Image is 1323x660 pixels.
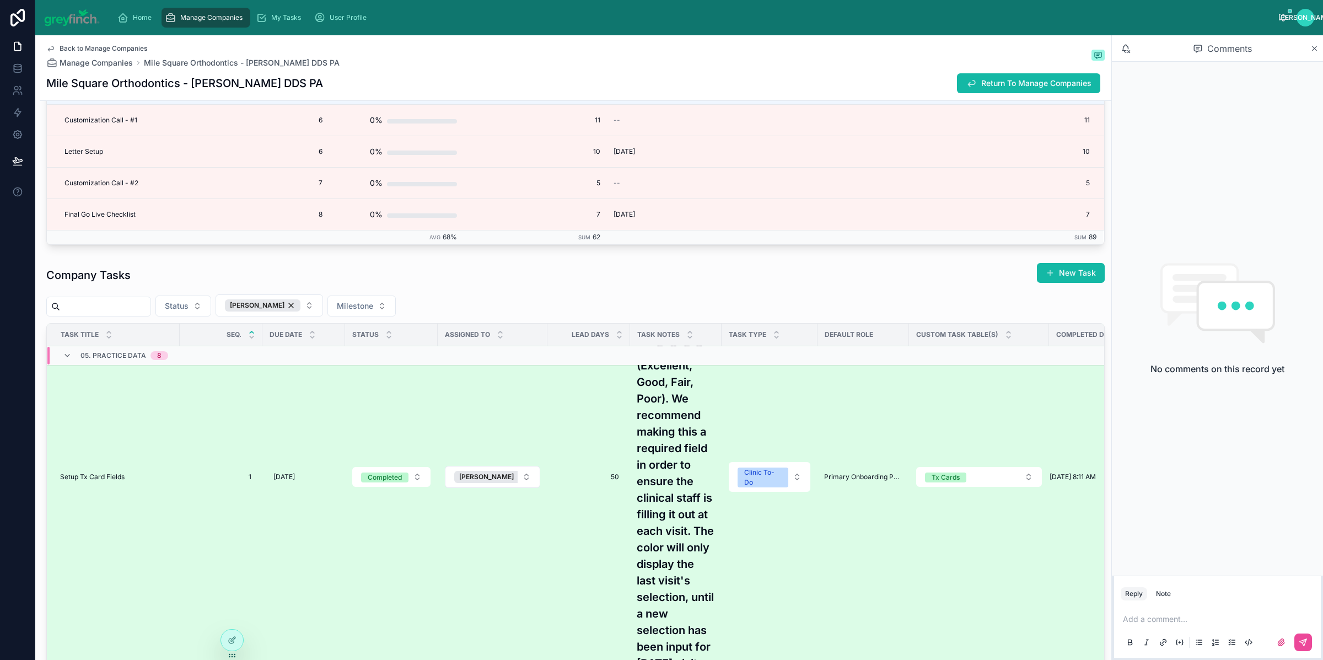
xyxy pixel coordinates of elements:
[470,210,600,219] span: 7
[772,210,1090,219] span: 7
[470,116,600,125] span: 11
[1089,233,1096,241] span: 89
[443,233,457,241] span: 68%
[459,473,514,481] span: [PERSON_NAME]
[728,462,811,492] a: Select Button
[225,299,300,312] button: Unselect 212
[257,147,322,156] span: 6
[60,44,147,53] span: Back to Manage Companies
[1121,587,1147,600] button: Reply
[1207,42,1252,55] span: Comments
[230,301,284,310] span: [PERSON_NAME]
[825,330,873,339] span: Default Role
[772,179,1090,187] span: 5
[614,179,620,187] span: --
[114,8,159,28] a: Home
[925,471,966,482] button: Unselect TX_CARDS
[744,468,782,487] div: Clinic To-Do
[1156,589,1171,598] div: Note
[60,57,133,68] span: Manage Companies
[269,468,338,486] a: [DATE]
[46,76,323,91] h1: Mile Square Orthodontics - [PERSON_NAME] DDS PA
[558,473,619,481] span: 50
[444,465,541,489] a: Select Button
[191,473,251,481] span: 1
[64,179,138,187] span: Customization Call - #2
[271,13,301,22] span: My Tasks
[454,471,530,483] button: Unselect 212
[614,147,635,156] span: [DATE]
[614,210,635,219] span: [DATE]
[1150,362,1284,375] h2: No comments on this record yet
[1050,473,1118,481] a: [DATE] 8:11 AM
[257,210,322,219] span: 8
[180,13,243,22] span: Manage Companies
[772,116,1090,125] span: 11
[637,330,680,339] span: Task Notes
[572,330,609,339] span: Lead Days
[311,8,374,28] a: User Profile
[1152,587,1175,600] button: Note
[144,57,340,68] a: Mile Square Orthodontics - [PERSON_NAME] DDS PA
[64,147,103,156] span: Letter Setup
[46,57,133,68] a: Manage Companies
[429,234,440,240] small: Avg
[1056,330,1111,339] span: Completed Date
[445,330,490,339] span: Assigned To
[64,210,136,219] span: Final Go Live Checklist
[337,301,373,312] span: Milestone
[270,330,302,339] span: Due Date
[46,267,131,283] h1: Company Tasks
[614,116,620,125] span: --
[370,172,383,194] div: 0%
[916,466,1042,487] a: Select Button
[155,296,211,316] button: Select Button
[46,44,147,53] a: Back to Manage Companies
[370,203,383,226] div: 0%
[186,468,256,486] a: 1
[932,473,960,482] div: Tx Cards
[327,296,396,316] button: Select Button
[729,330,766,339] span: Task Type
[824,473,902,481] a: Primary Onboarding POC
[330,13,367,22] span: User Profile
[370,141,383,163] div: 0%
[981,78,1091,89] span: Return To Manage Companies
[252,8,309,28] a: My Tasks
[1050,473,1096,481] span: [DATE] 8:11 AM
[162,8,250,28] a: Manage Companies
[370,109,383,131] div: 0%
[257,116,322,125] span: 6
[165,301,189,312] span: Status
[60,473,125,481] span: Setup Tx Card Fields
[157,351,162,359] div: 8
[273,473,295,481] span: [DATE]
[729,462,810,492] button: Select Button
[470,179,600,187] span: 5
[352,466,431,487] a: Select Button
[578,234,590,240] small: Sum
[772,147,1090,156] span: 10
[957,73,1100,93] button: Return To Manage Companies
[1074,234,1087,240] small: Sum
[1037,263,1105,283] button: New Task
[916,467,1042,487] button: Select Button
[61,330,99,339] span: Task Title
[80,351,146,359] span: 05. Practice Data
[445,466,540,488] button: Select Button
[352,467,431,487] button: Select Button
[470,147,600,156] span: 10
[44,9,100,26] img: App logo
[227,330,241,339] span: Seq.
[133,13,152,22] span: Home
[916,330,998,339] span: Custom Task Table(s)
[593,233,600,241] span: 62
[554,468,623,486] a: 50
[216,294,323,316] button: Select Button
[257,179,322,187] span: 7
[64,116,137,125] span: Customization Call - #1
[109,6,1279,30] div: scrollable content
